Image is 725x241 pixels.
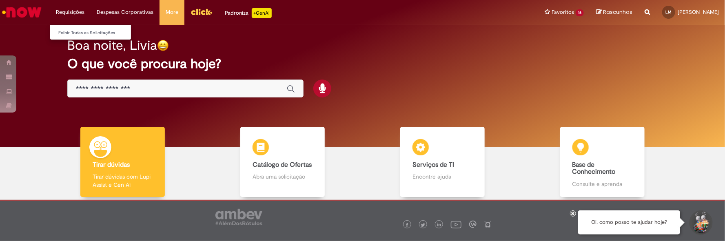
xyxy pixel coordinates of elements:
[552,8,574,16] span: Favoritos
[253,161,312,169] b: Catálogo de Ofertas
[225,8,272,18] div: Padroniza
[484,221,492,228] img: logo_footer_naosei.png
[412,161,454,169] b: Serviços de TI
[603,8,632,16] span: Rascunhos
[93,172,153,189] p: Tirar dúvidas com Lupi Assist e Gen Ai
[1,4,43,20] img: ServiceNow
[252,8,272,18] p: +GenAi
[688,210,713,235] button: Iniciar Conversa de Suporte
[578,210,680,234] div: Oi, como posso te ajudar hoje?
[203,127,363,197] a: Catálogo de Ofertas Abra uma solicitação
[421,223,425,227] img: logo_footer_twitter.png
[215,209,262,225] img: logo_footer_ambev_rotulo_gray.png
[469,221,477,228] img: logo_footer_workplace.png
[50,24,131,40] ul: Requisições
[412,172,472,181] p: Encontre ajuda
[56,8,84,16] span: Requisições
[157,40,169,51] img: happy-face.png
[576,9,584,16] span: 16
[43,127,203,197] a: Tirar dúvidas Tirar dúvidas com Lupi Assist e Gen Ai
[437,223,441,228] img: logo_footer_linkedin.png
[666,9,672,15] span: LM
[67,38,157,53] h2: Boa noite, Livia
[253,172,313,181] p: Abra uma solicitação
[67,57,658,71] h2: O que você procura hoje?
[451,219,461,230] img: logo_footer_youtube.png
[363,127,523,197] a: Serviços de TI Encontre ajuda
[678,9,719,15] span: [PERSON_NAME]
[50,29,140,38] a: Exibir Todas as Solicitações
[572,180,632,188] p: Consulte e aprenda
[191,6,213,18] img: click_logo_yellow_360x200.png
[166,8,178,16] span: More
[405,223,409,227] img: logo_footer_facebook.png
[93,161,130,169] b: Tirar dúvidas
[596,9,632,16] a: Rascunhos
[572,161,616,176] b: Base de Conhecimento
[522,127,682,197] a: Base de Conhecimento Consulte e aprenda
[97,8,153,16] span: Despesas Corporativas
